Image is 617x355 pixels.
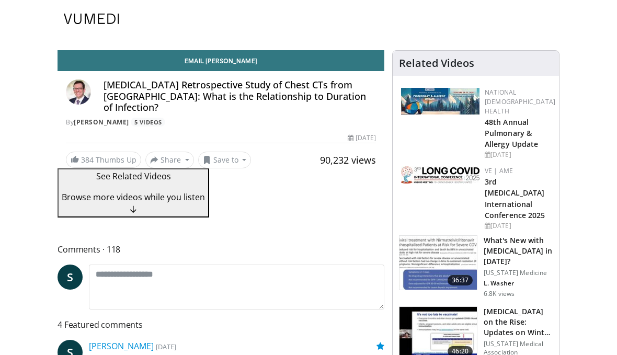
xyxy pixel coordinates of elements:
img: b90f5d12-84c1-472e-b843-5cad6c7ef911.jpg.150x105_q85_autocrop_double_scale_upscale_version-0.2.jpg [401,88,479,114]
img: e6ac19ea-06ec-4e73-bb2e-8837b1071482.150x105_q85_crop-smart_upscale.jpg [399,236,477,290]
div: [DATE] [485,221,551,231]
div: By [66,118,376,127]
button: See Related Videos Browse more videos while you listen [58,168,209,217]
small: [DATE] [156,342,176,351]
a: 384 Thumbs Up [66,152,141,168]
p: Laraine Washer [484,279,553,288]
span: Comments 118 [58,243,384,256]
div: [DATE] [485,150,555,159]
span: 90,232 views [320,154,376,166]
p: See Related Videos [62,170,205,182]
div: [DATE] [348,133,376,143]
span: 4 Featured comments [58,318,384,331]
button: Save to [198,152,252,168]
span: 36:37 [448,275,473,285]
h3: Infectious Diseases on the Rise: Updates on Winter Respiratory Viruses & More [484,306,553,338]
p: [US_STATE] Medicine [484,269,553,277]
img: Avatar [66,79,91,105]
a: VE | AME [485,166,513,175]
a: S [58,265,83,290]
h4: Related Videos [399,57,474,70]
a: 5 Videos [131,118,165,127]
span: Browse more videos while you listen [62,191,205,203]
a: 3rd [MEDICAL_DATA] International Conference 2025 [485,177,545,220]
span: 384 [81,155,94,165]
h4: [MEDICAL_DATA] Retrospective Study of Chest CTs from [GEOGRAPHIC_DATA]: What is the Relationship ... [104,79,376,113]
img: a2792a71-925c-4fc2-b8ef-8d1b21aec2f7.png.150x105_q85_autocrop_double_scale_upscale_version-0.2.jpg [401,166,479,184]
a: Email [PERSON_NAME] [58,50,384,71]
h3: What's New with [MEDICAL_DATA] in [DATE]? [484,235,553,267]
a: [PERSON_NAME] [89,340,154,352]
a: 48th Annual Pulmonary & Allergy Update [485,117,538,149]
a: 36:37 What's New with [MEDICAL_DATA] in [DATE]? [US_STATE] Medicine L. Washer 6.8K views [399,235,553,298]
button: Share [145,152,194,168]
a: [PERSON_NAME] [74,118,129,127]
p: 6.8K views [484,290,515,298]
img: VuMedi Logo [64,14,119,24]
a: National [DEMOGRAPHIC_DATA] Health [485,88,555,116]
